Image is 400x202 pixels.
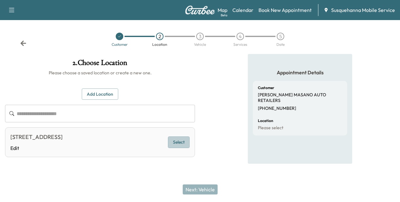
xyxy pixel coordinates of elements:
div: Vehicle [194,43,206,46]
button: Select [168,136,190,148]
img: Curbee Logo [185,6,215,14]
div: Location [152,43,167,46]
a: Book New Appointment [258,6,312,14]
div: 4 [236,33,244,40]
p: [PERSON_NAME] MASANO AUTO RETAILERS [258,92,342,103]
p: [PHONE_NUMBER] [258,106,296,111]
div: Customer [112,43,128,46]
button: Add Location [82,88,118,100]
div: Beta [221,13,227,18]
a: Calendar [232,6,253,14]
span: Susquehanna Mobile Service [331,6,395,14]
h6: Please choose a saved location or create a new one. [5,70,195,76]
div: Date [276,43,285,46]
div: 5 [277,33,284,40]
p: Please select [258,125,283,131]
div: 2 [156,33,164,40]
h1: 2 . Choose Location [5,59,195,70]
div: Services [233,43,247,46]
div: Back [20,40,26,46]
h6: Location [258,119,273,123]
div: [STREET_ADDRESS] [10,133,63,141]
a: Edit [10,144,63,152]
a: MapBeta [218,6,227,14]
h5: Appointment Details [253,69,347,76]
h6: Customer [258,86,274,90]
div: 3 [196,33,204,40]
